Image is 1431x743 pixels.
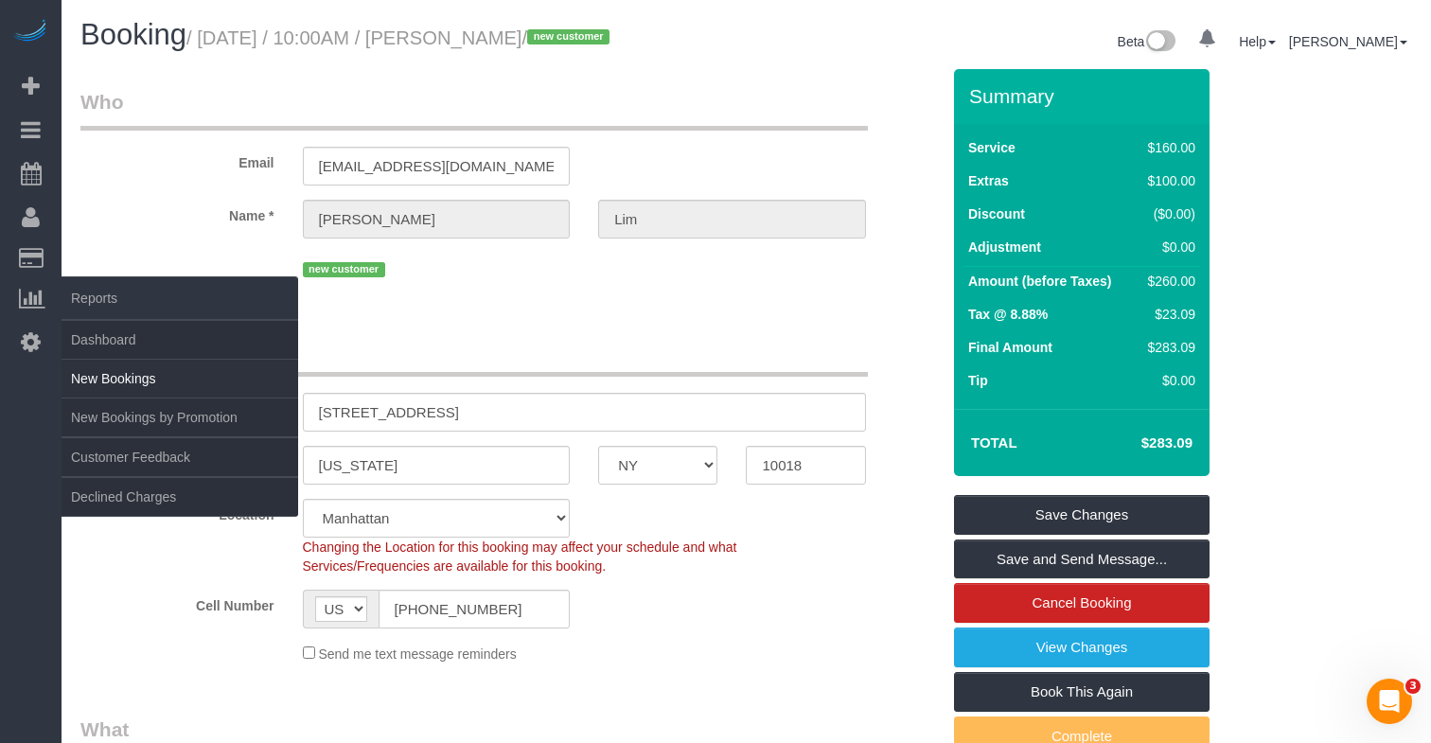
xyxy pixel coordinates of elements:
span: Booking [80,18,186,51]
div: $283.09 [1140,338,1195,357]
input: First Name [303,200,571,239]
span: Changing the Location for this booking may affect your schedule and what Services/Frequencies are... [303,540,737,574]
a: Customer Feedback [62,438,298,476]
span: 3 [1405,679,1421,694]
span: / [521,27,615,48]
h3: Summary [969,85,1200,107]
a: Help [1239,34,1276,49]
a: Dashboard [62,321,298,359]
div: $160.00 [1140,138,1195,157]
div: $260.00 [1140,272,1195,291]
a: View Changes [954,628,1210,667]
label: Extras [968,171,1009,190]
div: $23.09 [1140,305,1195,324]
div: $0.00 [1140,238,1195,257]
span: Send me text message reminders [318,646,516,662]
strong: Total [971,434,1017,451]
label: Amount (before Taxes) [968,272,1111,291]
label: Cell Number [66,590,289,615]
img: Automaid Logo [11,19,49,45]
a: Book This Again [954,672,1210,712]
label: Tip [968,371,988,390]
label: Discount [968,204,1025,223]
a: Save and Send Message... [954,540,1210,579]
a: New Bookings [62,360,298,398]
a: [PERSON_NAME] [1289,34,1407,49]
div: ($0.00) [1140,204,1195,223]
h4: $283.09 [1085,435,1192,451]
img: New interface [1144,30,1175,55]
legend: Where [80,334,868,377]
a: Beta [1118,34,1176,49]
legend: Who [80,88,868,131]
a: New Bookings by Promotion [62,398,298,436]
label: Name * [66,200,289,225]
label: Adjustment [968,238,1041,257]
input: Zip Code [746,446,865,485]
label: Final Amount [968,338,1052,357]
a: Declined Charges [62,478,298,516]
div: $100.00 [1140,171,1195,190]
input: City [303,446,571,485]
div: $0.00 [1140,371,1195,390]
iframe: Intercom live chat [1367,679,1412,724]
span: new customer [527,29,609,44]
span: Reports [62,276,298,320]
a: Cancel Booking [954,583,1210,623]
label: Service [968,138,1016,157]
small: / [DATE] / 10:00AM / [PERSON_NAME] [186,27,615,48]
label: Email [66,147,289,172]
span: new customer [303,262,385,277]
ul: Reports [62,320,298,517]
input: Cell Number [379,590,571,628]
input: Email [303,147,571,186]
input: Last Name [598,200,866,239]
a: Save Changes [954,495,1210,535]
label: Tax @ 8.88% [968,305,1048,324]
